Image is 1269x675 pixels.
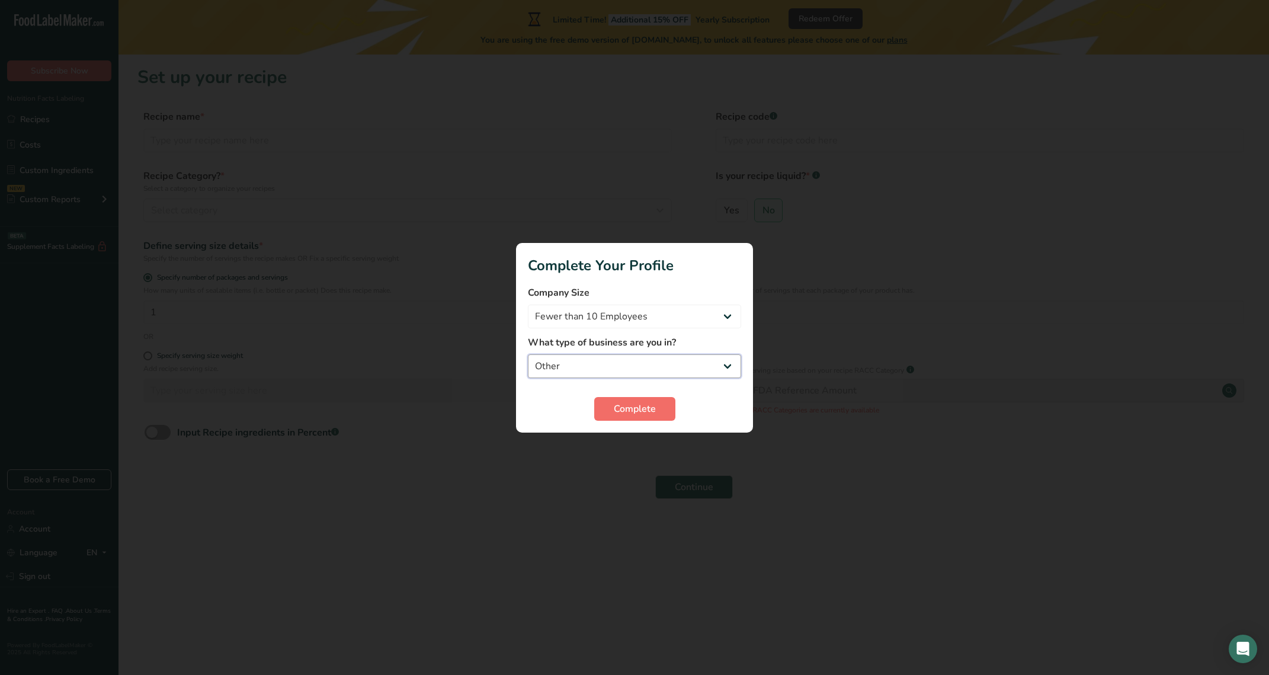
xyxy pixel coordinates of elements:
div: Open Intercom Messenger [1229,635,1257,663]
label: Company Size [528,286,741,300]
h1: Complete Your Profile [528,255,741,276]
button: Complete [594,397,675,421]
span: Complete [614,402,656,416]
label: What type of business are you in? [528,335,741,350]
